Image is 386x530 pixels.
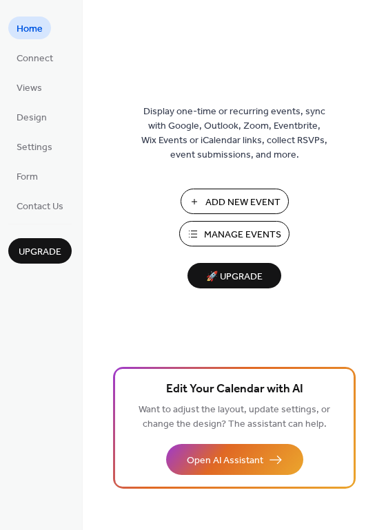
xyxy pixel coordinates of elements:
[187,454,263,468] span: Open AI Assistant
[139,401,330,434] span: Want to adjust the layout, update settings, or change the design? The assistant can help.
[179,221,289,246] button: Manage Events
[187,263,281,288] button: 🚀 Upgrade
[166,380,303,399] span: Edit Your Calendar with AI
[205,195,281,210] span: Add New Event
[17,52,53,66] span: Connect
[166,444,303,475] button: Open AI Assistant
[141,105,327,162] span: Display one-time or recurring events, sync with Google, Outlook, Zoom, Eventbrite, Wix Events or ...
[8,194,72,217] a: Contact Us
[196,268,273,286] span: 🚀 Upgrade
[17,140,52,155] span: Settings
[17,200,63,214] span: Contact Us
[19,245,61,259] span: Upgrade
[8,135,61,158] a: Settings
[8,76,50,98] a: Views
[17,111,47,125] span: Design
[8,165,46,187] a: Form
[17,170,38,184] span: Form
[17,81,42,96] span: Views
[8,17,51,39] a: Home
[8,238,72,264] button: Upgrade
[8,105,55,128] a: Design
[8,46,61,69] a: Connect
[204,228,281,242] span: Manage Events
[17,22,43,36] span: Home
[181,189,289,214] button: Add New Event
